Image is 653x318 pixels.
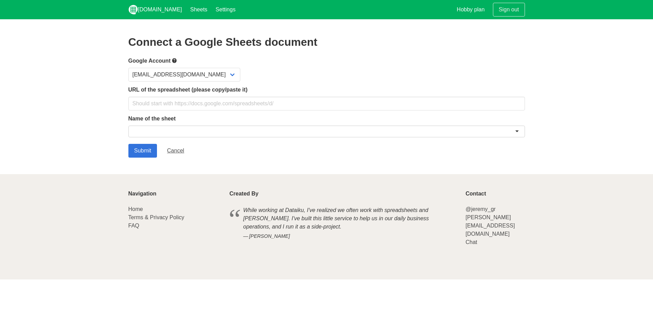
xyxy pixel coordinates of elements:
[128,214,185,220] a: Terms & Privacy Policy
[230,191,457,197] p: Created By
[128,36,525,48] h2: Connect a Google Sheets document
[465,214,515,237] a: [PERSON_NAME][EMAIL_ADDRESS][DOMAIN_NAME]
[128,191,221,197] p: Navigation
[128,144,157,158] input: Submit
[128,86,525,94] label: URL of the spreadsheet (please copy/paste it)
[465,206,495,212] a: @jeremy_gr
[128,5,138,14] img: logo_v2_white.png
[161,144,190,158] a: Cancel
[128,223,139,229] a: FAQ
[465,191,525,197] p: Contact
[465,239,477,245] a: Chat
[128,206,143,212] a: Home
[243,233,444,240] cite: [PERSON_NAME]
[128,115,525,123] label: Name of the sheet
[128,97,525,110] input: Should start with https://docs.google.com/spreadsheets/d/
[230,205,457,241] blockquote: While working at Dataiku, I've realized we often work with spreadsheets and [PERSON_NAME]. I've b...
[493,3,525,17] a: Sign out
[128,56,525,65] label: Google Account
